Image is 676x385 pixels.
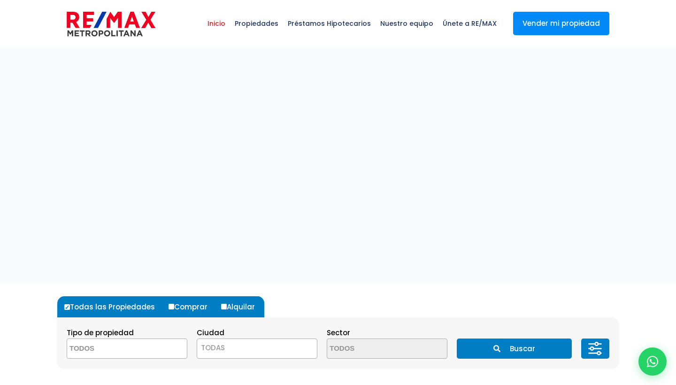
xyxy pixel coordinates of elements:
span: Préstamos Hipotecarios [283,9,376,38]
span: TODAS [197,339,317,359]
span: Inicio [203,9,230,38]
span: Nuestro equipo [376,9,438,38]
span: Propiedades [230,9,283,38]
input: Comprar [169,304,174,309]
span: Sector [327,328,350,338]
button: Buscar [457,339,571,359]
input: Alquilar [221,304,227,309]
img: remax-metropolitana-logo [67,10,155,38]
span: TODAS [201,343,225,353]
textarea: Search [67,339,158,359]
span: Únete a RE/MAX [438,9,501,38]
textarea: Search [327,339,418,359]
label: Alquilar [219,296,264,317]
span: Tipo de propiedad [67,328,134,338]
a: Vender mi propiedad [513,12,609,35]
span: Ciudad [197,328,224,338]
input: Todas las Propiedades [64,304,70,310]
span: TODAS [197,341,317,354]
label: Comprar [166,296,217,317]
label: Todas las Propiedades [62,296,164,317]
